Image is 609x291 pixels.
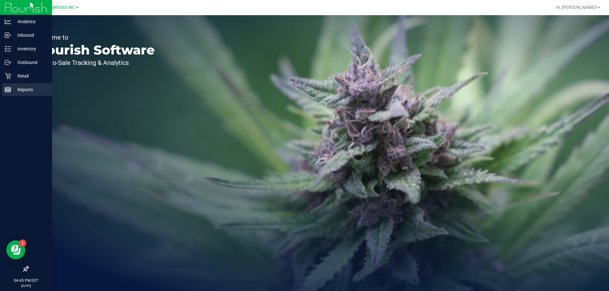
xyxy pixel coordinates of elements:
[51,5,75,10] span: Deltona WC
[5,18,11,25] inline-svg: Analytics
[11,59,49,66] p: Outbound
[11,86,49,93] p: Reports
[5,32,11,38] inline-svg: Inbound
[5,73,11,79] inline-svg: Retail
[34,34,155,41] p: Welcome to
[11,45,49,53] p: Inventory
[5,46,11,52] inline-svg: Inventory
[11,18,49,25] p: Analytics
[3,283,49,288] p: [DATE]
[11,31,49,39] p: Inbound
[11,72,49,80] p: Retail
[556,5,597,10] span: Hi, [PERSON_NAME]!
[3,278,49,283] p: 04:45 PM EDT
[6,240,25,259] iframe: Resource center
[34,60,155,66] p: Seed-to-Sale Tracking & Analytics
[34,44,155,56] p: Flourish Software
[19,239,26,247] iframe: Resource center unread badge
[5,59,11,66] inline-svg: Outbound
[5,86,11,93] inline-svg: Reports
